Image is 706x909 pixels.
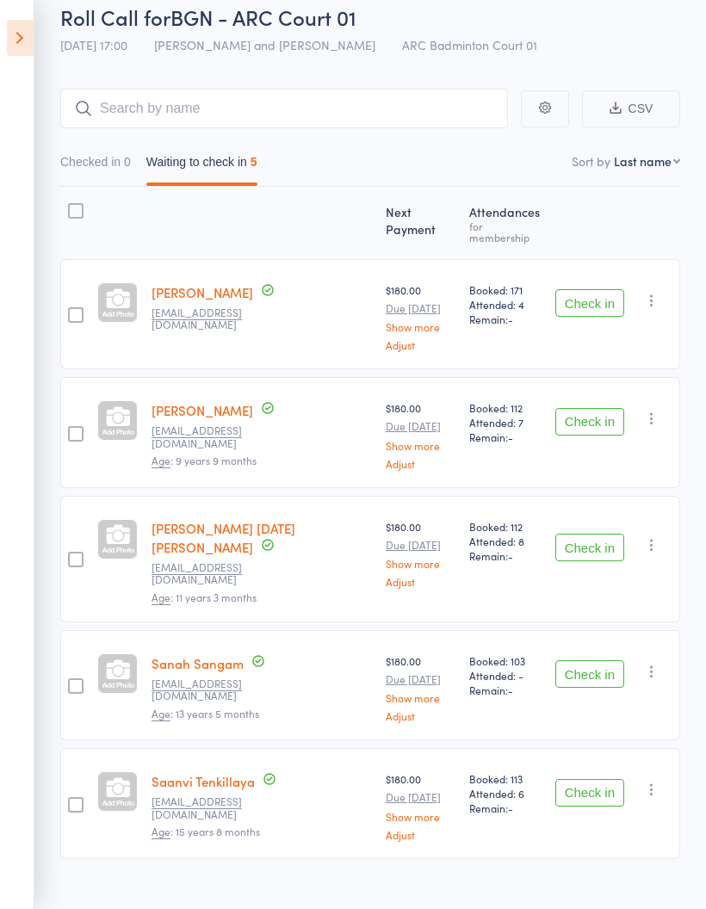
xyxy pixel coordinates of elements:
span: : 9 years 9 months [152,453,257,468]
a: Adjust [386,339,456,350]
div: $180.00 [386,400,456,468]
span: Remain: [469,312,542,326]
span: Booked: 113 [469,771,542,786]
div: $180.00 [386,519,456,587]
button: Check in [555,779,624,807]
span: [DATE] 17:00 [60,36,127,53]
span: Booked: 112 [469,400,542,415]
a: Adjust [386,710,456,721]
a: Adjust [386,458,456,469]
span: Attended: 7 [469,415,542,430]
small: akkalaishan@gmail.com [152,306,263,331]
small: Due [DATE] [386,791,456,803]
span: Attended: 8 [469,534,542,548]
div: 0 [124,155,131,169]
span: Attended: 6 [469,786,542,801]
span: : 13 years 5 months [152,706,259,721]
span: BGN - ARC Court 01 [170,3,356,31]
a: [PERSON_NAME] [152,401,253,419]
span: Attended: - [469,668,542,683]
a: Show more [386,440,456,451]
span: Booked: 171 [469,282,542,297]
div: $180.00 [386,282,456,350]
span: Booked: 112 [469,519,542,534]
a: Show more [386,692,456,703]
div: $180.00 [386,653,456,721]
div: $180.00 [386,771,456,839]
small: jayaraja590@gmail.com [152,561,263,586]
span: : 15 years 8 months [152,824,260,839]
button: Check in [555,534,624,561]
span: Remain: [469,430,542,444]
span: [PERSON_NAME] and [PERSON_NAME] [154,36,375,53]
span: - [508,801,513,815]
label: Sort by [572,152,610,170]
a: Show more [386,558,456,569]
a: Show more [386,811,456,822]
span: - [508,430,513,444]
button: Check in [555,408,624,436]
small: Due [DATE] [386,420,456,432]
button: Check in [555,289,624,317]
span: - [508,312,513,326]
div: Atten­dances [462,195,548,251]
a: [PERSON_NAME] [152,283,253,301]
span: Remain: [469,683,542,697]
div: Last name [614,152,672,170]
a: Show more [386,321,456,332]
a: [PERSON_NAME] [DATE][PERSON_NAME] [152,519,295,556]
span: Remain: [469,548,542,563]
span: Roll Call for [60,3,170,31]
input: Search by name [60,89,508,128]
a: Adjust [386,829,456,840]
small: ganeshmohann@yahoo.com [152,677,263,702]
button: Check in [555,660,624,688]
button: Checked in0 [60,146,131,186]
a: Sanah Sangam [152,654,244,672]
small: kar1987@gmail.com [152,424,263,449]
a: Saanvi Tenkillaya [152,772,255,790]
div: 5 [251,155,257,169]
span: Booked: 103 [469,653,542,668]
span: ARC Badminton Court 01 [402,36,537,53]
small: Due [DATE] [386,673,456,685]
button: CSV [582,90,680,127]
span: : 11 years 3 months [152,590,257,605]
button: Waiting to check in5 [146,146,257,186]
small: Due [DATE] [386,302,456,314]
span: Attended: 4 [469,297,542,312]
span: - [508,548,513,563]
span: Remain: [469,801,542,815]
span: - [508,683,513,697]
small: Due [DATE] [386,539,456,551]
div: for membership [469,220,542,243]
div: Next Payment [379,195,463,251]
small: slb084@gmail.com [152,795,263,820]
a: Adjust [386,576,456,587]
